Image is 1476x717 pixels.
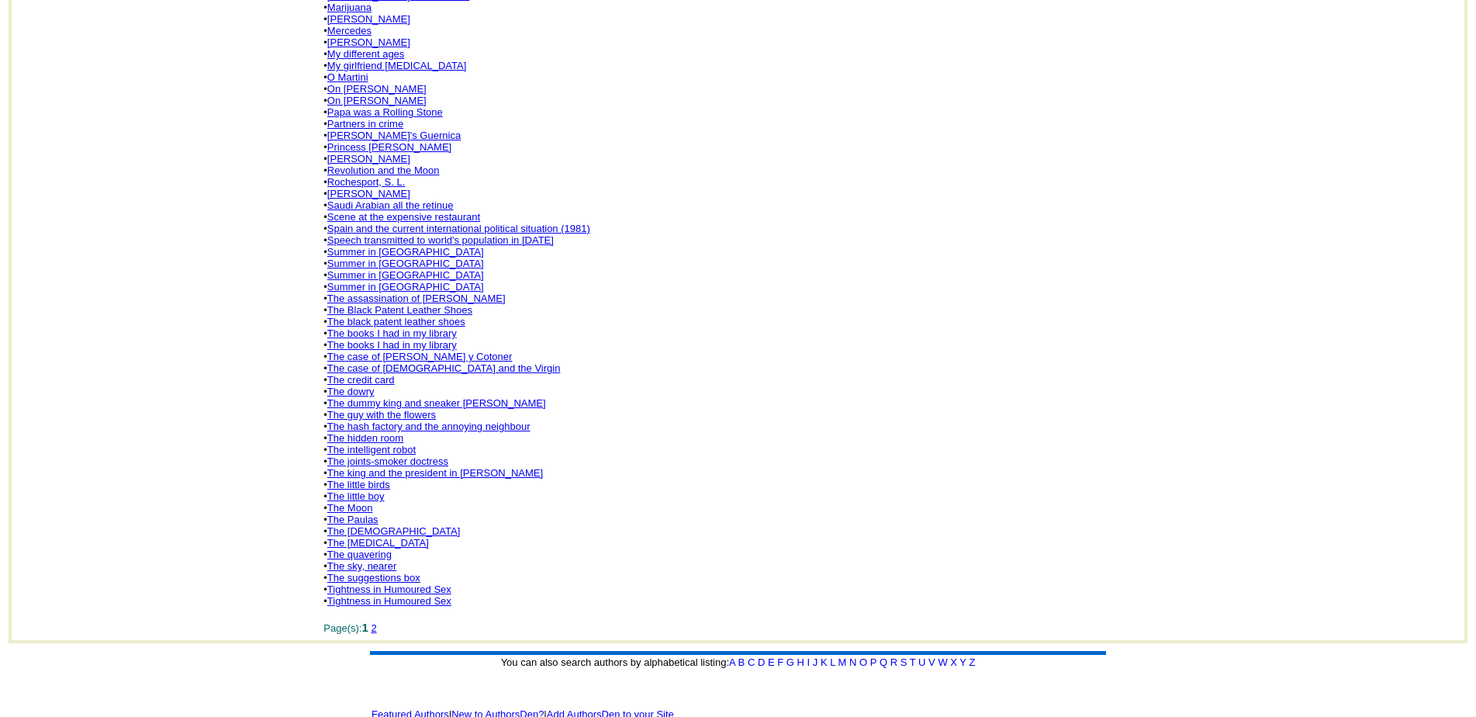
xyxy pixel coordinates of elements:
a: Summer in [GEOGRAPHIC_DATA] [327,281,484,293]
font: • [323,2,372,13]
a: The intelligent robot [327,444,416,455]
a: L [830,656,835,668]
font: • [323,95,426,106]
a: Marijuana [327,2,372,13]
a: H [797,656,804,668]
font: • [323,211,480,223]
font: • [323,572,420,584]
font: • [323,176,405,188]
font: 1 [361,621,368,634]
font: • [323,327,456,339]
a: Scene at the expensive restaurant [327,211,480,223]
a: 2 [371,622,376,634]
a: Tightness in Humoured Sex [327,595,451,607]
a: My different ages [327,48,404,60]
a: The Black Patent Leather Shoes [327,304,472,316]
a: Rochesport, S. L. [327,176,405,188]
font: • [323,444,416,455]
a: The books I had in my library [327,327,457,339]
font: • [323,502,372,514]
a: The case of [PERSON_NAME] y Cotoner [327,351,512,362]
a: Tightness in Humoured Sex [327,584,451,595]
a: The dowry [327,386,375,397]
font: • [323,362,560,374]
font: • [323,281,483,293]
a: O Martini [327,71,368,83]
a: The guy with the flowers [327,409,436,421]
a: U [918,656,925,668]
a: K [821,656,828,668]
a: O [859,656,867,668]
font: • [323,223,590,234]
a: N [849,656,856,668]
a: Summer in [GEOGRAPHIC_DATA] [327,246,484,258]
font: • [323,246,483,258]
a: On [PERSON_NAME] [327,83,427,95]
font: • [323,455,448,467]
font: • [323,25,372,36]
a: E [768,656,775,668]
a: Revolution and the Moon [327,165,440,176]
font: • [323,467,543,479]
a: On [PERSON_NAME] [327,95,427,106]
a: Spain and the current international political situation (1981) [327,223,590,234]
a: Q [880,656,887,668]
font: • [323,118,403,130]
a: [PERSON_NAME] [327,36,410,48]
font: • [323,560,396,572]
font: • [323,514,378,525]
font: • [323,36,410,48]
a: Papa was a Rolling Stone [327,106,443,118]
a: X [950,656,957,668]
a: A [729,656,735,668]
font: • [323,130,461,141]
font: • [323,595,451,607]
font: • [323,409,436,421]
a: The king and the president in [PERSON_NAME] [327,467,543,479]
a: The case of [DEMOGRAPHIC_DATA] and the Virgin [327,362,561,374]
font: • [323,386,374,397]
font: • [323,234,554,246]
a: F [777,656,783,668]
font: • [323,13,410,25]
font: • [323,269,483,281]
a: The books I had in my library [327,339,457,351]
font: • [323,293,505,304]
a: The dummy king and sneaker [PERSON_NAME] [327,397,546,409]
a: The credit card [327,374,395,386]
a: J [813,656,818,668]
a: The suggestions box [327,572,420,584]
font: Page(s): [323,622,376,634]
font: • [323,165,439,176]
a: The [MEDICAL_DATA] [327,537,429,549]
a: M [838,656,847,668]
a: The [DEMOGRAPHIC_DATA] [327,525,460,537]
a: The black patent leather shoes [327,316,465,327]
a: The hidden room [327,432,403,444]
font: • [323,397,545,409]
a: [PERSON_NAME] [327,153,410,165]
a: The assassination of [PERSON_NAME] [327,293,506,304]
a: V [928,656,935,668]
font: • [323,83,426,95]
a: B [738,656,745,668]
font: • [323,199,453,211]
a: Partners in crime [327,118,403,130]
font: • [323,153,410,165]
a: The hash factory and the annoying neighbour [327,421,531,432]
font: • [323,549,392,560]
font: • [323,141,451,153]
a: Mercedes [327,25,372,36]
font: • [323,421,530,432]
font: • [323,188,410,199]
font: • [323,584,451,595]
font: • [323,432,403,444]
a: P [870,656,876,668]
a: The joints-smoker doctress [327,455,448,467]
font: • [323,71,368,83]
font: • [323,339,456,351]
font: • [323,60,466,71]
a: Summer in [GEOGRAPHIC_DATA] [327,269,484,281]
a: Z [969,656,975,668]
a: [PERSON_NAME]'s Guernica [327,130,461,141]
